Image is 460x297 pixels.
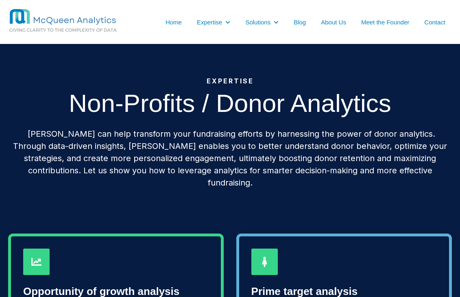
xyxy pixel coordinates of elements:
strong: Expertise [207,77,254,85]
a: Contact [424,18,445,26]
span: Non-Profits / Donor Analytics [69,89,391,117]
a: Meet the Founder [361,18,409,26]
a: Solutions [245,18,270,26]
a: Home [166,18,182,26]
a: Expertise [197,18,222,26]
a: Blog [294,18,306,26]
img: MCQ BG 1 [8,8,150,34]
span: [PERSON_NAME] can help transform your fundraising efforts by harnessing the power of donor analyt... [13,129,447,188]
a: About Us [321,18,346,26]
nav: Desktop navigation [156,17,452,26]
